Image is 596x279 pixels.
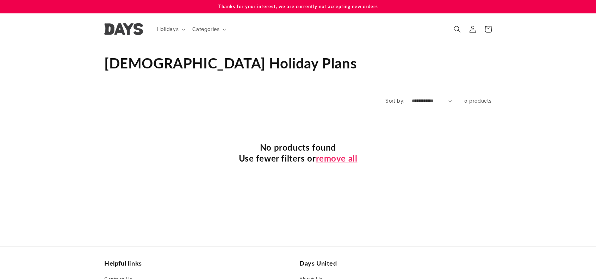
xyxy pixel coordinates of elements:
img: Days United [104,23,143,35]
summary: Categories [188,22,229,37]
span: Categories [192,26,219,32]
summary: Holidays [153,22,188,37]
h1: [DEMOGRAPHIC_DATA] Holiday Plans [104,54,492,72]
a: remove all [316,153,358,164]
h2: Helpful links [104,259,297,267]
h2: Days United [299,259,492,267]
h2: No products found Use fewer filters or [104,142,492,164]
span: Holidays [157,26,179,32]
span: 0 products [464,98,492,104]
summary: Search [449,22,465,37]
label: Sort by: [385,98,404,104]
